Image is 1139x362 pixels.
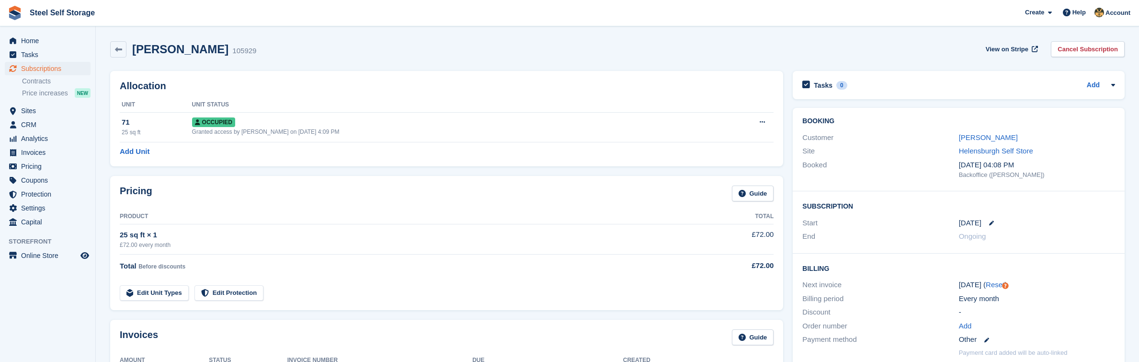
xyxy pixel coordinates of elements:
a: Add Unit [120,146,149,157]
h2: Booking [802,117,1115,125]
span: Capital [21,215,79,229]
span: Pricing [21,160,79,173]
a: menu [5,34,91,47]
span: Coupons [21,174,79,187]
a: menu [5,201,91,215]
span: Help [1072,8,1086,17]
th: Total [687,209,774,224]
div: Booked [802,160,958,180]
div: Next invoice [802,280,958,291]
span: Online Store [21,249,79,262]
span: Protection [21,187,79,201]
a: Edit Protection [194,285,263,301]
div: Tooltip anchor [1001,281,1010,290]
div: £72.00 [687,260,774,271]
div: Discount [802,307,958,318]
a: Add [1087,80,1100,91]
span: Sites [21,104,79,117]
a: menu [5,62,91,75]
span: Invoices [21,146,79,159]
h2: Pricing [120,186,152,201]
a: menu [5,104,91,117]
div: [DATE] 04:08 PM [959,160,1115,171]
a: Edit Unit Types [120,285,189,301]
span: Account [1105,8,1130,18]
a: menu [5,160,91,173]
div: [DATE] ( ) [959,280,1115,291]
div: Order number [802,321,958,332]
div: 25 sq ft [122,128,192,137]
a: Steel Self Storage [26,5,99,21]
div: 0 [836,81,847,90]
a: menu [5,249,91,262]
div: Payment method [802,334,958,345]
a: Cancel Subscription [1051,41,1125,57]
img: stora-icon-8386f47178a22dfd0bd8f6a31ec36ba5ce8667c1dd55bd0f319d3a0aa187defe.svg [8,6,22,20]
span: Before discounts [138,263,185,270]
th: Product [120,209,687,224]
h2: Allocation [120,81,774,92]
span: Settings [21,201,79,215]
span: Occupied [192,117,235,127]
div: 105929 [232,46,256,57]
a: menu [5,132,91,145]
span: Price increases [22,89,68,98]
div: Billing period [802,293,958,304]
div: Site [802,146,958,157]
div: Start [802,218,958,229]
div: Other [959,334,1115,345]
div: End [802,231,958,242]
th: Unit [120,97,192,113]
div: £72.00 every month [120,241,687,249]
a: [PERSON_NAME] [959,133,1018,141]
h2: Billing [802,263,1115,273]
a: menu [5,174,91,187]
span: Home [21,34,79,47]
img: James Steel [1094,8,1104,17]
div: Customer [802,132,958,143]
a: Contracts [22,77,91,86]
a: View on Stripe [982,41,1040,57]
span: Total [120,262,137,270]
div: - [959,307,1115,318]
div: Granted access by [PERSON_NAME] on [DATE] 4:09 PM [192,128,704,136]
h2: [PERSON_NAME] [132,43,228,56]
div: 71 [122,117,192,128]
h2: Tasks [814,81,832,90]
span: Storefront [9,237,95,246]
a: Price increases NEW [22,88,91,98]
a: Helensburgh Self Store [959,147,1033,155]
span: CRM [21,118,79,131]
h2: Invoices [120,329,158,345]
div: Backoffice ([PERSON_NAME]) [959,170,1115,180]
a: Preview store [79,250,91,261]
div: Every month [959,293,1115,304]
div: 25 sq ft × 1 [120,230,687,241]
span: Analytics [21,132,79,145]
div: NEW [75,88,91,98]
td: £72.00 [687,224,774,254]
th: Unit Status [192,97,704,113]
a: menu [5,48,91,61]
p: Payment card added will be auto-linked [959,348,1068,358]
span: Create [1025,8,1044,17]
span: Tasks [21,48,79,61]
span: Ongoing [959,232,986,240]
span: Subscriptions [21,62,79,75]
a: menu [5,215,91,229]
a: menu [5,118,91,131]
a: Reset [986,280,1004,289]
h2: Subscription [802,201,1115,210]
span: View on Stripe [986,45,1028,54]
a: menu [5,187,91,201]
a: Guide [732,186,774,201]
a: Guide [732,329,774,345]
time: 2025-09-02 00:00:00 UTC [959,218,981,229]
a: menu [5,146,91,159]
a: Add [959,321,972,332]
